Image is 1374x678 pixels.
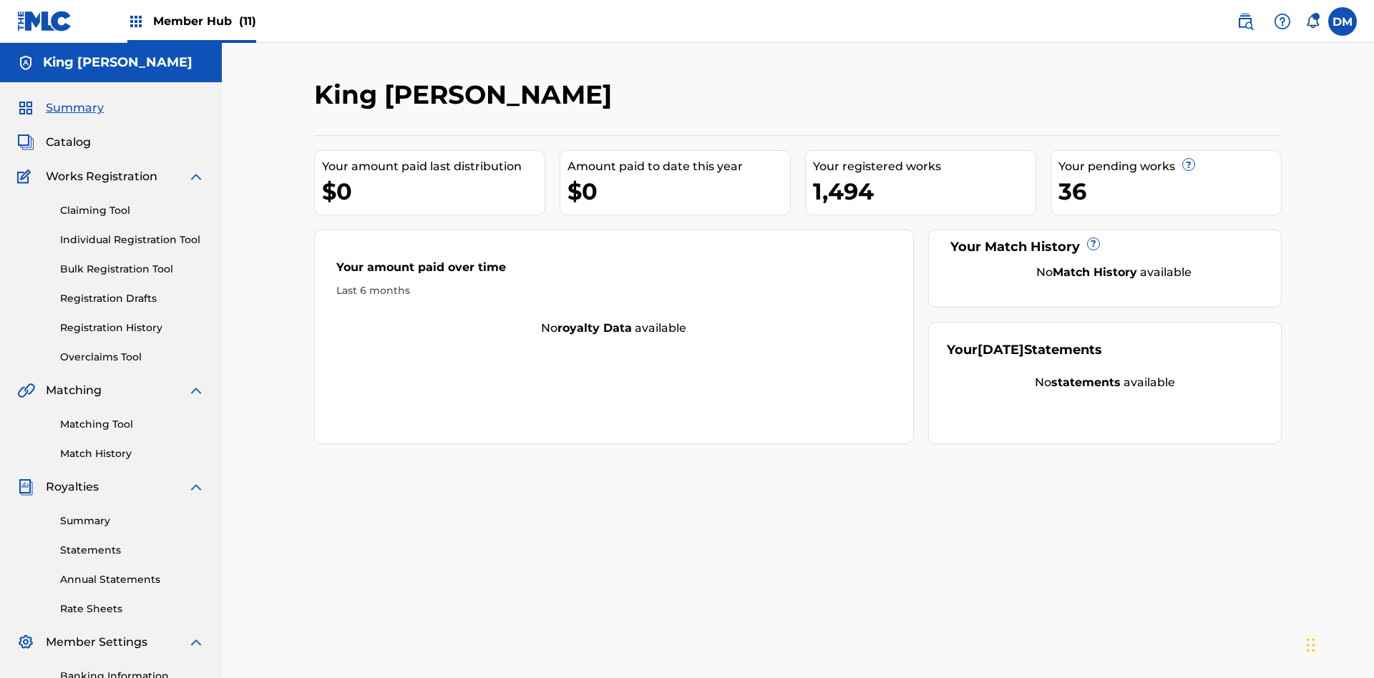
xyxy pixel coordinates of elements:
[336,283,892,298] div: Last 6 months
[239,14,256,28] span: (11)
[947,374,1264,391] div: No available
[336,259,892,283] div: Your amount paid over time
[46,382,102,399] span: Matching
[965,264,1264,281] div: No available
[60,350,205,365] a: Overclaims Tool
[314,79,619,111] h2: King [PERSON_NAME]
[947,340,1102,360] div: Your Statements
[17,168,36,185] img: Works Registration
[17,134,34,151] img: Catalog
[567,175,790,207] div: $0
[1058,158,1281,175] div: Your pending works
[1307,624,1315,667] div: Drag
[17,382,35,399] img: Matching
[153,13,256,29] span: Member Hub
[947,237,1264,257] div: Your Match History
[17,54,34,72] img: Accounts
[1053,265,1137,279] strong: Match History
[187,168,205,185] img: expand
[60,232,205,247] a: Individual Registration Tool
[17,134,91,151] a: CatalogCatalog
[187,478,205,496] img: expand
[322,175,545,207] div: $0
[60,543,205,558] a: Statements
[60,291,205,306] a: Registration Drafts
[813,158,1036,175] div: Your registered works
[60,417,205,432] a: Matching Tool
[60,320,205,335] a: Registration History
[60,203,205,218] a: Claiming Tool
[1302,609,1374,678] iframe: Chat Widget
[17,634,34,651] img: Member Settings
[46,478,99,496] span: Royalties
[1058,175,1281,207] div: 36
[322,158,545,175] div: Your amount paid last distribution
[1183,159,1194,170] span: ?
[557,321,632,335] strong: royalty data
[187,634,205,651] img: expand
[127,13,145,30] img: Top Rightsholders
[1051,375,1121,389] strong: statements
[60,572,205,587] a: Annual Statements
[567,158,790,175] div: Amount paid to date this year
[17,99,104,117] a: SummarySummary
[46,99,104,117] span: Summary
[978,342,1024,358] span: [DATE]
[1268,7,1297,36] div: Help
[315,320,913,337] div: No available
[1231,7,1259,36] a: Public Search
[60,262,205,277] a: Bulk Registration Tool
[60,446,205,461] a: Match History
[1328,7,1357,36] div: User Menu
[1274,13,1291,30] img: help
[17,99,34,117] img: Summary
[1237,13,1254,30] img: search
[46,168,157,185] span: Works Registration
[17,11,72,31] img: MLC Logo
[1088,238,1099,250] span: ?
[43,54,193,71] h5: King McTesterson
[46,634,147,651] span: Member Settings
[46,134,91,151] span: Catalog
[187,382,205,399] img: expand
[17,478,34,496] img: Royalties
[60,601,205,616] a: Rate Sheets
[813,175,1036,207] div: 1,494
[60,514,205,529] a: Summary
[1305,14,1320,29] div: Notifications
